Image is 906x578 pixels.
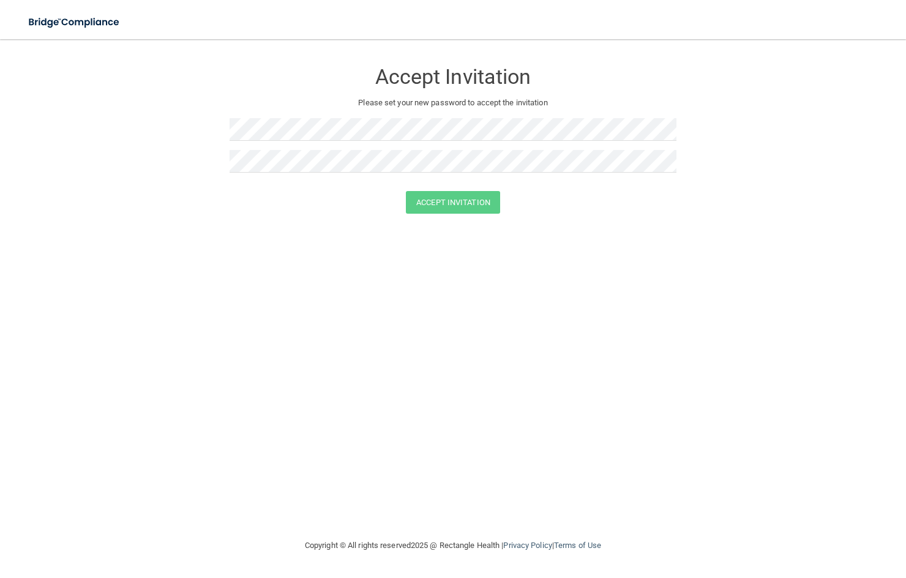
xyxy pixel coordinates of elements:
[239,96,667,110] p: Please set your new password to accept the invitation
[18,10,131,35] img: bridge_compliance_login_screen.278c3ca4.svg
[406,191,500,214] button: Accept Invitation
[503,541,552,550] a: Privacy Policy
[230,66,676,88] h3: Accept Invitation
[230,526,676,565] div: Copyright © All rights reserved 2025 @ Rectangle Health | |
[554,541,601,550] a: Terms of Use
